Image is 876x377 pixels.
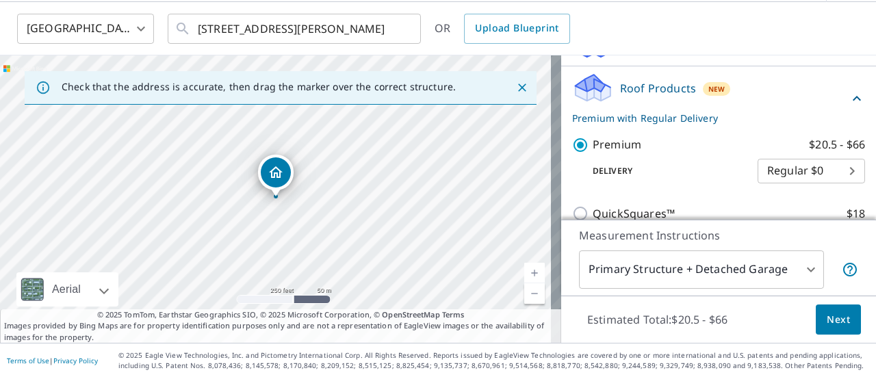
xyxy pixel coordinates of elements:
[572,111,849,125] p: Premium with Regular Delivery
[435,14,570,44] div: OR
[593,205,675,222] p: QuickSquares™
[579,250,824,289] div: Primary Structure + Detached Garage
[842,261,858,278] span: Your report will include the primary structure and a detached garage if one exists.
[579,227,858,244] p: Measurement Instructions
[572,72,865,125] div: Roof ProductsNewPremium with Regular Delivery
[7,356,98,365] p: |
[118,350,869,371] p: © 2025 Eagle View Technologies, Inc. and Pictometry International Corp. All Rights Reserved. Repo...
[847,205,865,222] p: $18
[524,283,545,304] a: Current Level 17, Zoom Out
[513,79,531,96] button: Close
[758,152,865,190] div: Regular $0
[809,136,865,153] p: $20.5 - $66
[816,304,861,335] button: Next
[593,136,641,153] p: Premium
[442,309,465,320] a: Terms
[53,356,98,365] a: Privacy Policy
[524,263,545,283] a: Current Level 17, Zoom In
[97,309,465,321] span: © 2025 TomTom, Earthstar Geographics SIO, © 2025 Microsoft Corporation, ©
[7,356,49,365] a: Terms of Use
[576,304,738,335] p: Estimated Total: $20.5 - $66
[708,83,725,94] span: New
[382,309,439,320] a: OpenStreetMap
[48,272,85,307] div: Aerial
[464,14,569,44] a: Upload Blueprint
[62,81,456,93] p: Check that the address is accurate, then drag the marker over the correct structure.
[572,165,758,177] p: Delivery
[16,272,118,307] div: Aerial
[827,311,850,328] span: Next
[620,80,696,96] p: Roof Products
[258,155,294,197] div: Dropped pin, building 1, Residential property, 15 Dogwood Ln Saint Peters, MO 63376
[17,10,154,48] div: [GEOGRAPHIC_DATA]
[475,20,558,37] span: Upload Blueprint
[198,10,393,48] input: Search by address or latitude-longitude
